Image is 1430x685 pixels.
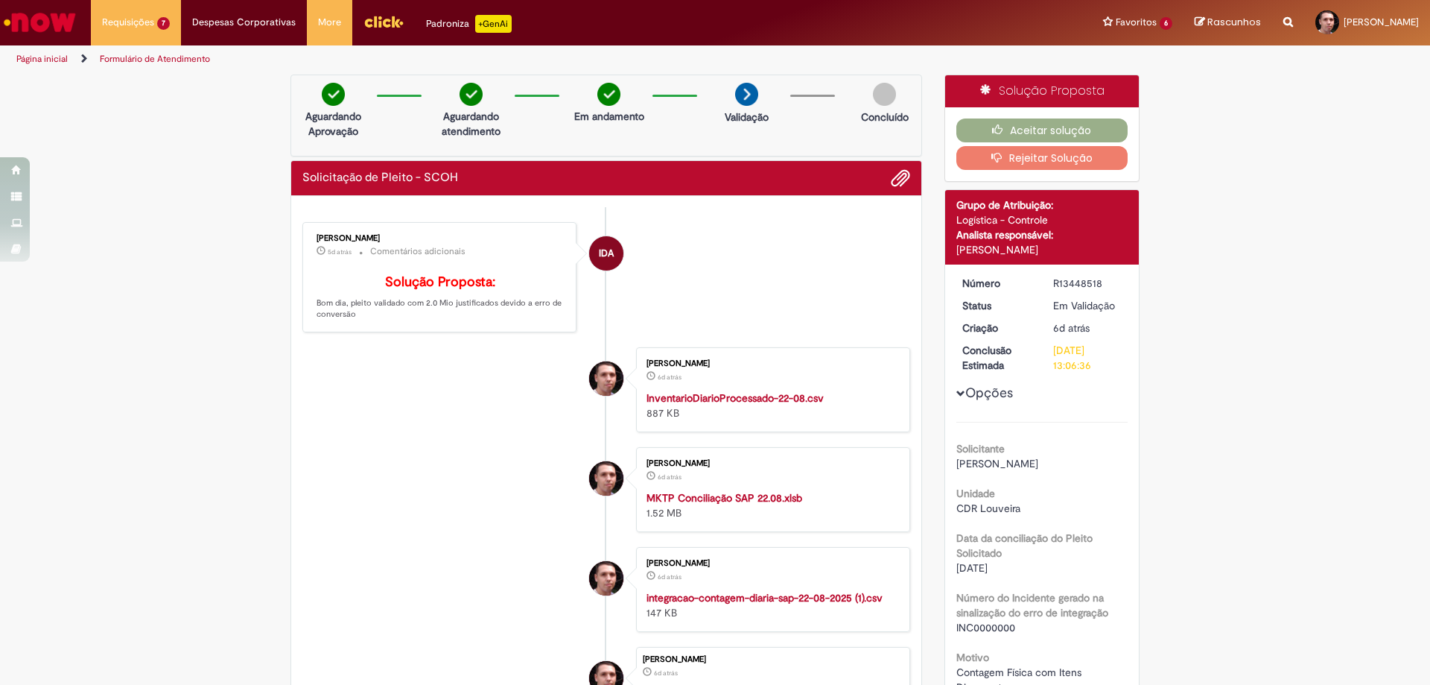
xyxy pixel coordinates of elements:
[1053,343,1122,373] div: [DATE] 13:06:36
[297,109,369,139] p: Aguardando Aprovação
[646,391,824,405] a: InventarioDiarioProcessado-22-08.csv
[956,146,1128,170] button: Rejeitar Solução
[956,212,1128,227] div: Logística - Controle
[646,459,894,468] div: [PERSON_NAME]
[363,10,404,33] img: click_logo_yellow_360x200.png
[426,15,512,33] div: Padroniza
[435,109,507,139] p: Aguardando atendimento
[658,373,681,382] time: 26/08/2025 14:06:24
[643,655,902,664] div: [PERSON_NAME]
[192,15,296,30] span: Despesas Corporativas
[658,373,681,382] span: 6d atrás
[328,247,352,256] time: 27/08/2025 09:36:18
[589,461,623,496] div: Elquer Henrique Nascimento
[956,502,1020,515] span: CDR Louveira
[646,359,894,368] div: [PERSON_NAME]
[157,17,170,30] span: 7
[658,473,681,482] span: 6d atrás
[956,651,989,664] b: Motivo
[891,168,910,188] button: Adicionar anexos
[646,559,894,568] div: [PERSON_NAME]
[1,7,78,37] img: ServiceNow
[956,561,988,575] span: [DATE]
[385,274,495,291] b: Solução Proposta:
[658,572,681,581] time: 26/08/2025 13:58:46
[11,45,942,73] ul: Trilhas de página
[956,119,1128,142] button: Aceitar solução
[861,110,909,124] p: Concluído
[956,242,1128,257] div: [PERSON_NAME]
[370,245,465,258] small: Comentários adicionais
[1053,321,1090,335] time: 26/08/2025 14:06:33
[658,473,681,482] time: 26/08/2025 14:01:13
[873,83,896,106] img: img-circle-grey.png
[956,487,995,500] b: Unidade
[1195,16,1261,30] a: Rascunhos
[317,275,565,321] p: Bom dia, pleito validado com 2.0 Mio justificados devido a erro de conversão
[1344,16,1419,28] span: [PERSON_NAME]
[956,227,1128,242] div: Analista responsável:
[951,276,1043,291] dt: Número
[100,53,210,65] a: Formulário de Atendimento
[475,15,512,33] p: +GenAi
[102,15,154,30] span: Requisições
[322,83,345,106] img: check-circle-green.png
[646,491,802,505] a: MKTP Conciliação SAP 22.08.xlsb
[1207,15,1261,29] span: Rascunhos
[646,591,883,604] a: integracao-contagem-diaria-sap-22-08-2025 (1).csv
[646,590,894,620] div: 147 KB
[1053,298,1122,313] div: Em Validação
[317,234,565,243] div: [PERSON_NAME]
[735,83,758,106] img: arrow-next.png
[16,53,68,65] a: Página inicial
[951,343,1043,373] dt: Conclusão Estimada
[589,561,623,596] div: Elquer Henrique Nascimento
[956,621,1015,634] span: INC0000000
[589,236,623,271] div: Isabella De Almeida Groppo
[956,198,1128,212] div: Grupo de Atribuição:
[951,298,1043,313] dt: Status
[328,247,352,256] span: 5d atrás
[1053,276,1122,291] div: R13448518
[589,362,623,396] div: Elquer Henrique Nascimento
[654,669,678,678] time: 26/08/2025 14:06:33
[599,236,614,271] span: IDA
[951,321,1043,335] dt: Criação
[597,83,620,106] img: check-circle-green.png
[956,442,1005,455] b: Solicitante
[1053,321,1122,335] div: 26/08/2025 14:06:33
[1053,321,1090,335] span: 6d atrás
[318,15,341,30] span: More
[1160,17,1172,30] span: 6
[654,669,678,678] span: 6d atrás
[646,391,894,420] div: 887 KB
[956,591,1108,619] b: Número do Incidente gerado na sinalização do erro de integração
[725,110,769,124] p: Validação
[646,490,894,520] div: 1.52 MB
[945,75,1140,107] div: Solução Proposta
[460,83,483,106] img: check-circle-green.png
[1116,15,1157,30] span: Favoritos
[658,572,681,581] span: 6d atrás
[956,531,1093,560] b: Data da conciliação do Pleito Solicitado
[302,171,458,185] h2: Solicitação de Pleito - SCOH Histórico de tíquete
[574,109,644,124] p: Em andamento
[956,457,1038,470] span: [PERSON_NAME]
